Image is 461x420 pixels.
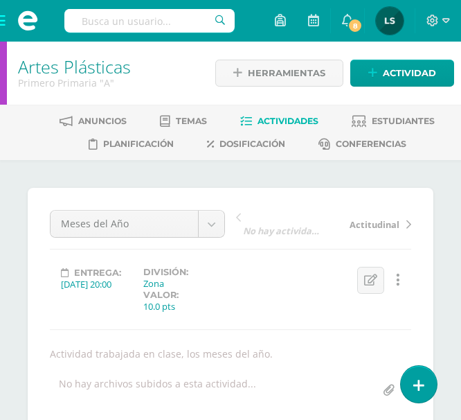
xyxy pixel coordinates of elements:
[347,18,363,33] span: 8
[257,116,318,126] span: Actividades
[350,60,454,87] a: Actividad
[60,110,127,132] a: Anuncios
[207,133,285,155] a: Dosificación
[324,217,412,231] a: Actitudinal
[376,7,404,35] img: 84d96fe2a21c6be4e10c242299f867da.png
[336,139,406,149] span: Conferencias
[74,268,121,278] span: Entrega:
[44,347,417,360] div: Actividad trabajada en clase, los meses del año.
[372,116,435,126] span: Estudiantes
[61,211,188,237] span: Meses del Año
[352,110,435,132] a: Estudiantes
[143,300,179,313] div: 10.0 pts
[59,377,256,404] div: No hay archivos subidos a esta actividad...
[248,60,325,86] span: Herramientas
[318,133,406,155] a: Conferencias
[51,211,224,237] a: Meses del Año
[61,278,121,290] div: [DATE] 20:00
[350,218,399,231] span: Actitudinal
[243,225,322,237] span: No hay actividad previa
[160,110,207,132] a: Temas
[219,139,285,149] span: Dosificación
[143,290,179,300] label: Valor:
[103,139,174,149] span: Planificación
[143,277,188,290] div: Zona
[18,55,131,78] a: Artes Plásticas
[18,57,197,76] h1: Artes Plásticas
[18,76,197,89] div: Primero Primaria 'A'
[143,267,188,277] label: División:
[383,60,436,86] span: Actividad
[215,60,343,87] a: Herramientas
[240,110,318,132] a: Actividades
[64,9,235,33] input: Busca un usuario...
[89,133,174,155] a: Planificación
[176,116,207,126] span: Temas
[78,116,127,126] span: Anuncios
